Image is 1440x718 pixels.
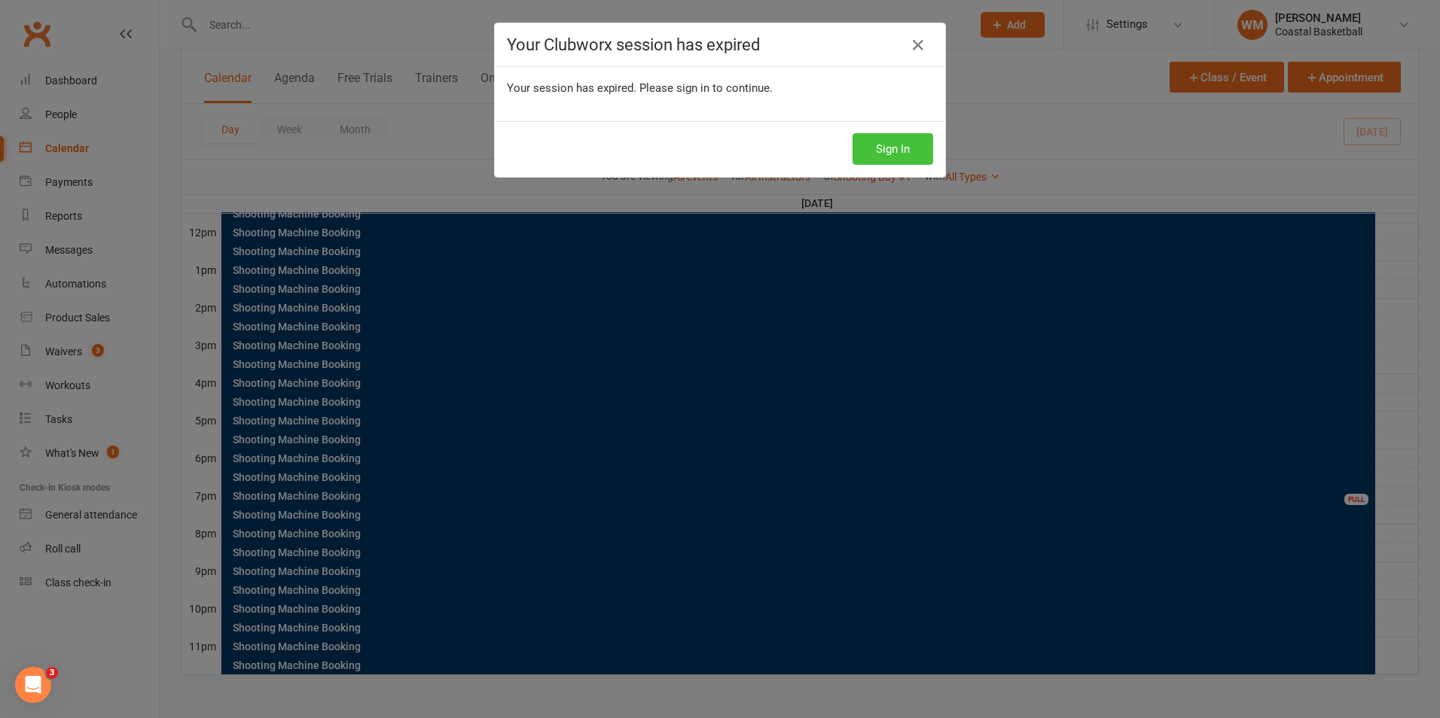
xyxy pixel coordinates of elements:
[906,33,930,57] a: Close
[507,81,773,95] span: Your session has expired. Please sign in to continue.
[46,667,58,679] span: 3
[15,667,51,703] iframe: Intercom live chat
[853,133,933,165] button: Sign In
[507,35,933,54] h4: Your Clubworx session has expired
